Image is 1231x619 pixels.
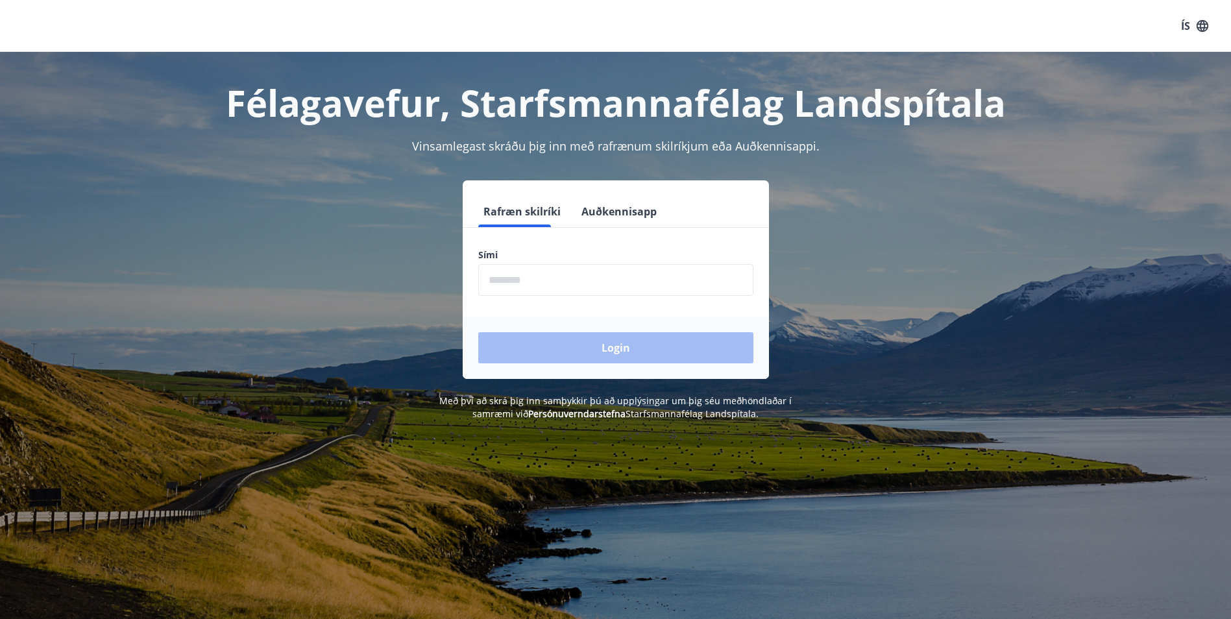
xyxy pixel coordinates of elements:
button: Auðkennisapp [576,196,662,227]
span: Vinsamlegast skráðu þig inn með rafrænum skilríkjum eða Auðkennisappi. [412,138,820,154]
span: Með því að skrá þig inn samþykkir þú að upplýsingar um þig séu meðhöndlaðar í samræmi við Starfsm... [439,394,792,420]
label: Sími [478,249,753,261]
button: Rafræn skilríki [478,196,566,227]
h1: Félagavefur, Starfsmannafélag Landspítala [164,78,1067,127]
a: Persónuverndarstefna [528,407,626,420]
button: ÍS [1174,14,1215,38]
